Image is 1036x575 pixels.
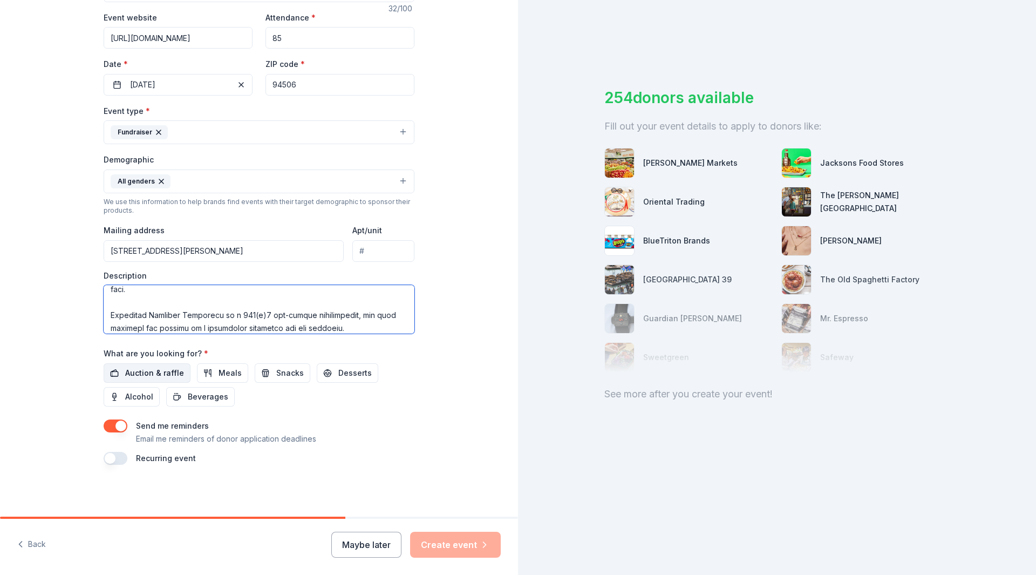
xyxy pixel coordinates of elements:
label: Event type [104,106,150,117]
button: Auction & raffle [104,363,190,383]
label: Apt/unit [352,225,382,236]
button: Back [17,533,46,556]
label: Attendance [265,12,316,23]
div: Fundraiser [111,125,168,139]
img: photo for Kendra Scott [782,226,811,255]
button: Desserts [317,363,378,383]
input: https://www... [104,27,253,49]
img: photo for The Walt Disney Museum [782,187,811,217]
input: Enter a US address [104,240,344,262]
label: Date [104,59,253,70]
label: Description [104,270,147,281]
input: 20 [265,27,414,49]
label: Event website [104,12,157,23]
span: Alcohol [125,390,153,403]
div: We use this information to help brands find events with their target demographic to sponsor their... [104,198,414,215]
label: ZIP code [265,59,305,70]
label: Demographic [104,154,154,165]
div: See more after you create your event! [604,385,950,403]
span: Snacks [276,367,304,380]
button: [DATE] [104,74,253,96]
button: Snacks [255,363,310,383]
div: Fill out your event details to apply to donors like: [604,118,950,135]
label: Send me reminders [136,421,209,430]
div: [PERSON_NAME] [820,234,882,247]
span: Auction & raffle [125,367,184,380]
button: Fundraiser [104,120,414,144]
div: The [PERSON_NAME][GEOGRAPHIC_DATA] [820,189,950,215]
input: # [352,240,414,262]
img: photo for Oriental Trading [605,187,634,217]
div: 254 donors available [604,86,950,109]
div: BlueTriton Brands [643,234,710,247]
img: photo for Jacksons Food Stores [782,148,811,178]
div: Oriental Trading [643,195,705,208]
button: Alcohol [104,387,160,407]
button: All genders [104,170,414,193]
img: photo for BlueTriton Brands [605,226,634,255]
img: photo for Mollie Stone's Markets [605,148,634,178]
label: What are you looking for? [104,348,208,359]
button: Meals [197,363,248,383]
span: Beverages [188,390,228,403]
div: All genders [111,174,171,188]
input: 12345 (U.S. only) [265,74,414,96]
button: Beverages [166,387,235,407]
textarea: Lore ips Dolors Ametc Adipis Elitsedd Eiusmodte' Incididuntu la etd 56ma Aliqua Enimadmi ven Quis... [104,285,414,334]
button: Maybe later [331,532,401,558]
div: Jacksons Food Stores [820,157,904,170]
span: Desserts [338,367,372,380]
label: Recurring event [136,454,196,463]
span: Meals [219,367,242,380]
label: Mailing address [104,225,165,236]
div: [PERSON_NAME] Markets [643,157,738,170]
p: Email me reminders of donor application deadlines [136,432,316,445]
div: 32 /100 [388,2,414,15]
